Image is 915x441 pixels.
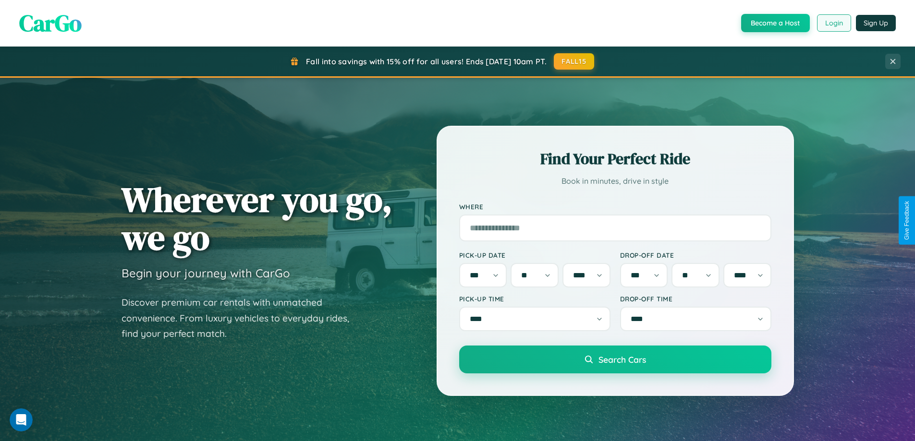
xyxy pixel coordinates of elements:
button: Login [817,14,851,32]
h2: Find Your Perfect Ride [459,148,771,169]
p: Book in minutes, drive in style [459,174,771,188]
button: FALL15 [554,53,594,70]
span: Fall into savings with 15% off for all users! Ends [DATE] 10am PT. [306,57,547,66]
label: Pick-up Date [459,251,610,259]
button: Search Cars [459,346,771,373]
button: Sign Up [856,15,896,31]
span: CarGo [19,7,82,39]
label: Drop-off Time [620,295,771,303]
p: Discover premium car rentals with unmatched convenience. From luxury vehicles to everyday rides, ... [122,295,362,342]
span: Search Cars [598,354,646,365]
label: Where [459,203,771,211]
h1: Wherever you go, we go [122,180,392,256]
label: Pick-up Time [459,295,610,303]
button: Become a Host [741,14,810,32]
h3: Begin your journey with CarGo [122,266,290,280]
iframe: Intercom live chat [10,408,33,431]
label: Drop-off Date [620,251,771,259]
div: Give Feedback [903,201,910,240]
